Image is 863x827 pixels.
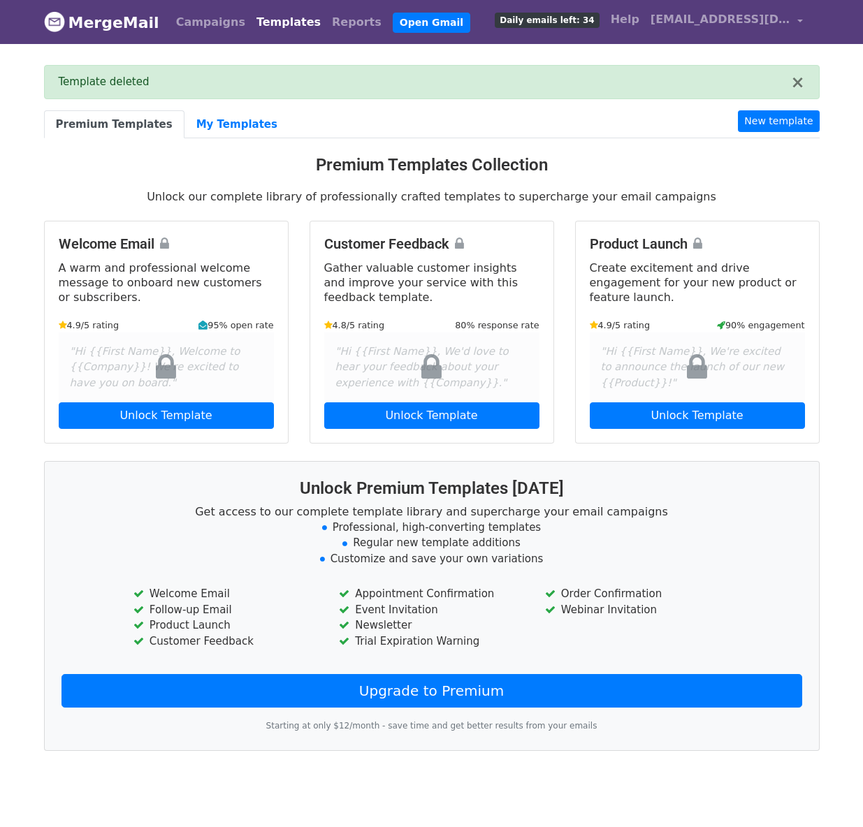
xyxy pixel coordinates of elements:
[545,586,730,602] li: Order Confirmation
[738,110,819,132] a: New template
[339,602,523,618] li: Event Invitation
[790,74,804,91] button: ×
[324,261,539,305] p: Gather valuable customer insights and improve your service with this feedback template.
[324,319,385,332] small: 4.8/5 rating
[251,8,326,36] a: Templates
[44,11,65,32] img: MergeMail logo
[61,520,802,536] li: Professional, high-converting templates
[590,332,805,402] div: "Hi {{First Name}}, We're excited to announce the launch of our new {{Product}}!"
[59,319,119,332] small: 4.9/5 rating
[339,586,523,602] li: Appointment Confirmation
[171,8,251,36] a: Campaigns
[455,319,539,332] small: 80% response rate
[61,674,802,708] a: Upgrade to Premium
[133,634,318,650] li: Customer Feedback
[605,6,645,34] a: Help
[645,6,808,38] a: [EMAIL_ADDRESS][DOMAIN_NAME]
[59,402,274,429] a: Unlock Template
[61,478,802,499] h3: Unlock Premium Templates [DATE]
[590,402,805,429] a: Unlock Template
[44,189,820,204] p: Unlock our complete library of professionally crafted templates to supercharge your email campaigns
[44,8,159,37] a: MergeMail
[59,235,274,252] h4: Welcome Email
[59,332,274,402] div: "Hi {{First Name}}, Welcome to {{Company}}! We're excited to have you on board."
[590,261,805,305] p: Create excitement and drive engagement for your new product or feature launch.
[61,719,802,733] p: Starting at only $12/month - save time and get better results from your emails
[489,6,604,34] a: Daily emails left: 34
[651,11,790,28] span: [EMAIL_ADDRESS][DOMAIN_NAME]
[61,551,802,567] li: Customize and save your own variations
[133,617,318,634] li: Product Launch
[326,8,387,36] a: Reports
[184,110,289,139] a: My Templates
[324,235,539,252] h4: Customer Feedback
[61,504,802,519] p: Get access to our complete template library and supercharge your email campaigns
[393,13,470,33] a: Open Gmail
[324,332,539,402] div: "Hi {{First Name}}, We'd love to hear your feedback about your experience with {{Company}}."
[44,155,820,175] h3: Premium Templates Collection
[339,617,523,634] li: Newsletter
[339,634,523,650] li: Trial Expiration Warning
[590,235,805,252] h4: Product Launch
[545,602,730,618] li: Webinar Invitation
[59,74,791,90] div: Template deleted
[61,535,802,551] li: Regular new template additions
[590,319,651,332] small: 4.9/5 rating
[44,110,184,139] a: Premium Templates
[495,13,599,28] span: Daily emails left: 34
[717,319,805,332] small: 90% engagement
[198,319,273,332] small: 95% open rate
[59,261,274,305] p: A warm and professional welcome message to onboard new customers or subscribers.
[133,586,318,602] li: Welcome Email
[133,602,318,618] li: Follow-up Email
[324,402,539,429] a: Unlock Template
